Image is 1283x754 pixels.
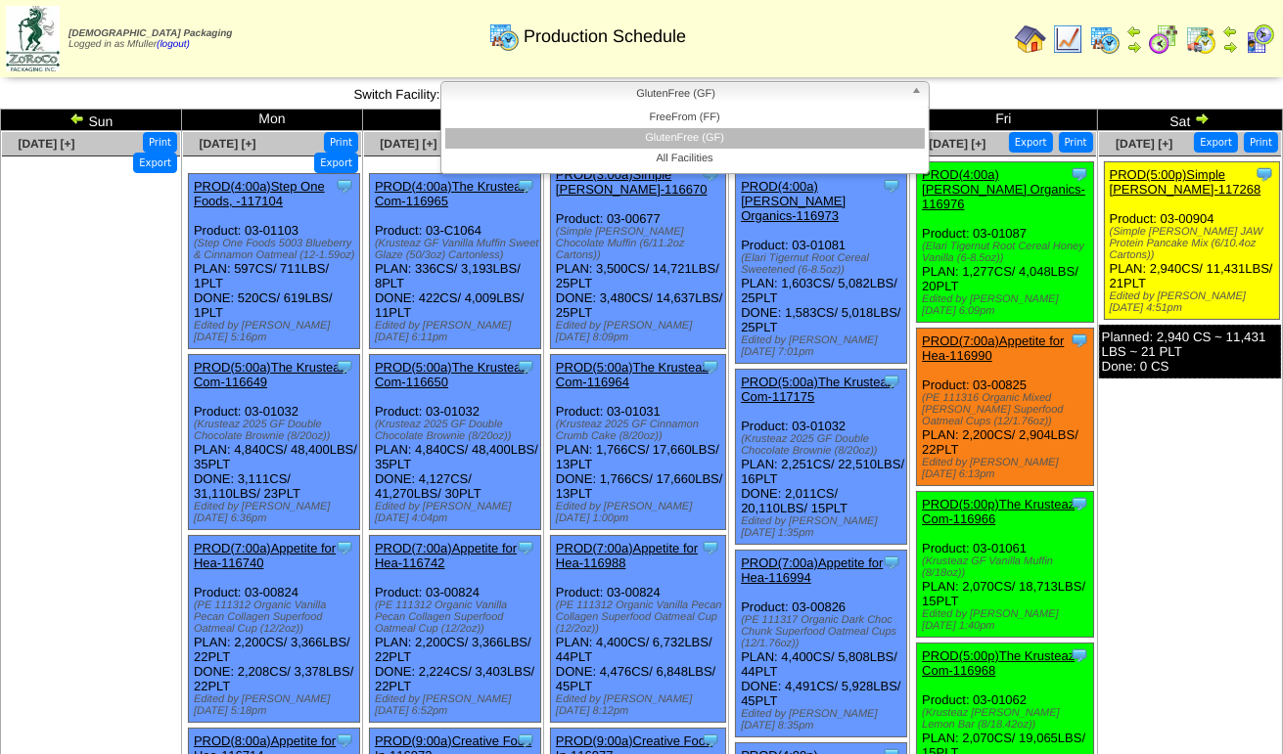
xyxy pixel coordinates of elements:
div: Edited by [PERSON_NAME] [DATE] 7:01pm [741,334,906,358]
div: Edited by [PERSON_NAME] [DATE] 8:09pm [556,320,725,343]
img: Tooltip [701,538,720,557]
a: PROD(7:00a)Appetite for Hea-116994 [741,555,883,585]
div: Edited by [PERSON_NAME] [DATE] 1:35pm [741,515,906,539]
button: Export [1194,132,1238,153]
a: [DATE] [+] [380,137,436,151]
td: Sat [1097,110,1282,131]
div: Product: 03-C1064 PLAN: 336CS / 3,193LBS / 8PLT DONE: 422CS / 4,009LBS / 11PLT [369,174,540,349]
a: PROD(7:00a)Appetite for Hea-116742 [375,541,517,570]
div: (Simple [PERSON_NAME] Chocolate Muffin (6/11.2oz Cartons)) [556,226,725,261]
div: Edited by [PERSON_NAME] [DATE] 6:52pm [375,693,540,717]
img: arrowleft.gif [1126,23,1142,39]
img: Tooltip [1070,164,1089,184]
img: calendarprod.gif [488,21,520,52]
div: (Krusteaz 2025 GF Double Chocolate Brownie (8/20oz)) [194,419,359,442]
div: Edited by [PERSON_NAME] [DATE] 8:35pm [741,708,906,732]
button: Export [1009,132,1053,153]
a: PROD(5:00a)The Krusteaz Com-116650 [375,360,527,389]
img: Tooltip [701,731,720,750]
span: Production Schedule [524,26,686,47]
div: Product: 03-00904 PLAN: 2,940CS / 11,431LBS / 21PLT [1104,162,1279,320]
div: (Elari Tigernut Root Cereal Sweetened (6-8.5oz)) [741,252,906,276]
a: PROD(5:00p)The Krusteaz Com-116968 [922,648,1075,678]
div: Product: 03-01081 PLAN: 1,603CS / 5,082LBS / 25PLT DONE: 1,583CS / 5,018LBS / 25PLT [736,174,907,364]
img: Tooltip [1070,645,1089,665]
div: Planned: 2,940 CS ~ 11,431 LBS ~ 21 PLT Done: 0 CS [1099,325,1281,378]
a: PROD(5:00a)The Krusteaz Com-116964 [556,360,709,389]
a: (logout) [157,39,190,50]
div: Product: 03-00825 PLAN: 2,200CS / 2,904LBS / 22PLT [917,329,1094,486]
div: Product: 03-01087 PLAN: 1,277CS / 4,048LBS / 20PLT [917,162,1094,323]
span: [DATE] [+] [1116,137,1172,151]
div: (PE 111316 Organic Mixed [PERSON_NAME] Superfood Oatmeal Cups (12/1.76oz)) [922,392,1093,427]
div: (Krusteaz 2025 GF Cinnamon Crumb Cake (8/20oz)) [556,419,725,442]
div: (PE 111312 Organic Vanilla Pecan Collagen Superfood Oatmeal Cup (12/2oz)) [556,599,725,635]
div: (Krusteaz 2025 GF Double Chocolate Brownie (8/20oz)) [375,419,540,442]
a: PROD(4:00a)The Krusteaz Com-116965 [375,179,527,208]
img: arrowright.gif [1126,39,1142,55]
img: line_graph.gif [1052,23,1083,55]
div: Edited by [PERSON_NAME] [DATE] 8:12pm [556,693,725,717]
a: [DATE] [+] [929,137,985,151]
div: Product: 03-00826 PLAN: 4,400CS / 5,808LBS / 44PLT DONE: 4,491CS / 5,928LBS / 45PLT [736,551,907,737]
td: Sun [1,110,182,131]
img: zoroco-logo-small.webp [6,6,60,71]
img: Tooltip [335,538,354,557]
div: Edited by [PERSON_NAME] [DATE] 4:51pm [1110,290,1279,314]
img: home.gif [1015,23,1046,55]
div: (Krusteaz [PERSON_NAME] Lemon Bar (8/18.42oz)) [922,707,1093,731]
div: (Krusteaz GF Vanilla Muffin Sweet Glaze (50/3oz) Cartonless) [375,238,540,261]
a: [DATE] [+] [199,137,255,151]
a: [DATE] [+] [18,137,74,151]
img: Tooltip [335,176,354,196]
li: FreeFrom (FF) [445,108,925,128]
span: GlutenFree (GF) [449,82,903,106]
img: Tooltip [882,176,901,196]
img: calendarinout.gif [1185,23,1216,55]
span: [DEMOGRAPHIC_DATA] Packaging [69,28,232,39]
li: All Facilities [445,149,925,169]
div: Edited by [PERSON_NAME] [DATE] 1:40pm [922,608,1093,632]
div: Product: 03-00824 PLAN: 2,200CS / 3,366LBS / 22PLT DONE: 2,224CS / 3,403LBS / 22PLT [369,536,540,723]
div: Edited by [PERSON_NAME] [DATE] 6:36pm [194,501,359,524]
div: Edited by [PERSON_NAME] [DATE] 5:16pm [194,320,359,343]
div: Product: 03-00824 PLAN: 4,400CS / 6,732LBS / 44PLT DONE: 4,476CS / 6,848LBS / 45PLT [550,536,725,723]
div: Edited by [PERSON_NAME] [DATE] 6:11pm [375,320,540,343]
div: (Krusteaz 2025 GF Double Chocolate Brownie (8/20oz)) [741,433,906,457]
img: Tooltip [882,372,901,391]
div: Product: 03-01032 PLAN: 2,251CS / 22,510LBS / 16PLT DONE: 2,011CS / 20,110LBS / 15PLT [736,370,907,545]
button: Print [1244,132,1278,153]
a: PROD(5:00p)The Krusteaz Com-116966 [922,497,1075,526]
a: PROD(3:00a)Simple [PERSON_NAME]-116670 [556,167,708,197]
div: Edited by [PERSON_NAME] [DATE] 6:09pm [922,293,1093,317]
img: arrowleft.gif [69,111,85,126]
img: Tooltip [516,176,535,196]
img: Tooltip [335,731,354,750]
div: Edited by [PERSON_NAME] [DATE] 1:00pm [556,501,725,524]
a: PROD(4:00a)[PERSON_NAME] Organics-116976 [922,167,1085,211]
img: calendarblend.gif [1148,23,1179,55]
div: Product: 03-01032 PLAN: 4,840CS / 48,400LBS / 35PLT DONE: 3,111CS / 31,110LBS / 23PLT [188,355,359,530]
a: PROD(5:00a)The Krusteaz Com-117175 [741,375,894,404]
a: PROD(5:00p)Simple [PERSON_NAME]-117268 [1110,167,1261,197]
button: Print [324,132,358,153]
div: (PE 111312 Organic Vanilla Pecan Collagen Superfood Oatmeal Cup (12/2oz)) [194,599,359,635]
div: Edited by [PERSON_NAME] [DATE] 5:18pm [194,693,359,717]
button: Print [143,132,177,153]
td: Fri [910,110,1097,131]
div: Edited by [PERSON_NAME] [DATE] 6:13pm [922,457,1093,480]
td: Mon [181,110,362,131]
div: Product: 03-01032 PLAN: 4,840CS / 48,400LBS / 35PLT DONE: 4,127CS / 41,270LBS / 30PLT [369,355,540,530]
div: Product: 03-01061 PLAN: 2,070CS / 18,713LBS / 15PLT [917,492,1094,638]
div: Edited by [PERSON_NAME] [DATE] 4:04pm [375,501,540,524]
img: Tooltip [335,357,354,377]
img: Tooltip [1070,331,1089,350]
div: (Elari Tigernut Root Cereal Honey Vanilla (6-8.5oz)) [922,241,1093,264]
img: Tooltip [516,538,535,557]
a: PROD(7:00a)Appetite for Hea-116988 [556,541,698,570]
button: Export [133,153,177,173]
